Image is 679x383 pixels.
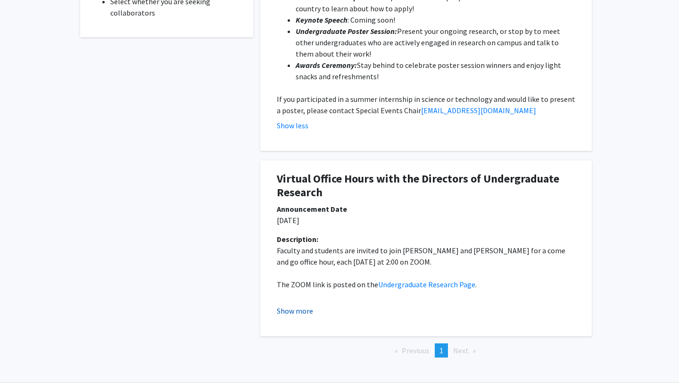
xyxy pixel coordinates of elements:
[277,203,575,215] div: Announcement Date
[7,341,40,376] iframe: Chat
[296,14,575,25] li: : Coming soon!
[453,346,469,355] span: Next
[260,343,592,358] ul: Pagination
[296,25,575,59] li: Present your ongoing research, or stop by to meet other undergraduates who are actively engaged i...
[277,233,575,245] div: Description:
[402,346,430,355] span: Previous
[277,215,575,226] p: [DATE]
[296,60,357,70] em: Awards Ceremony:
[277,245,575,267] p: Faculty and students are invited to join [PERSON_NAME] and [PERSON_NAME] for a come and go office...
[277,120,308,131] button: Show less
[296,15,348,25] em: Keynote Speech
[277,93,575,116] p: If you participated in a summer internship in science or technology and would like to present a p...
[277,172,575,200] h1: Virtual Office Hours with the Directors of Undergraduate Research
[421,106,536,115] a: [EMAIL_ADDRESS][DOMAIN_NAME]
[296,59,575,82] li: Stay behind to celebrate poster session winners and enjoy light snacks and refreshments!
[277,279,575,290] p: The ZOOM link is posted on the .
[378,280,475,289] a: Undergraduate Research Page
[296,26,397,36] em: Undergraduate Poster Session:
[277,305,313,316] button: Show more
[439,346,443,355] span: 1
